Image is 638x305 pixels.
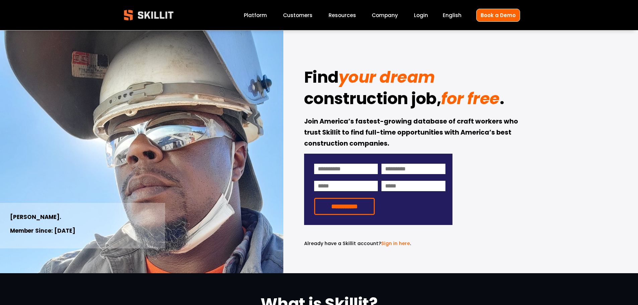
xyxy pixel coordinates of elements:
[304,65,339,92] strong: Find
[441,87,499,110] em: for free
[443,11,462,20] div: language picker
[339,66,435,88] em: your dream
[372,11,398,20] a: Company
[500,86,504,114] strong: .
[304,240,381,247] span: Already have a Skillit account?
[304,86,441,114] strong: construction job,
[10,226,75,236] strong: Member Since: [DATE]
[10,213,61,222] strong: [PERSON_NAME].
[304,240,452,247] p: .
[381,240,410,247] a: Sign in here
[329,11,356,20] a: folder dropdown
[476,9,520,22] a: Book a Demo
[329,11,356,19] span: Resources
[118,5,179,25] img: Skillit
[244,11,267,20] a: Platform
[304,117,519,149] strong: Join America’s fastest-growing database of craft workers who trust Skillit to find full-time oppo...
[414,11,428,20] a: Login
[443,11,462,19] span: English
[283,11,312,20] a: Customers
